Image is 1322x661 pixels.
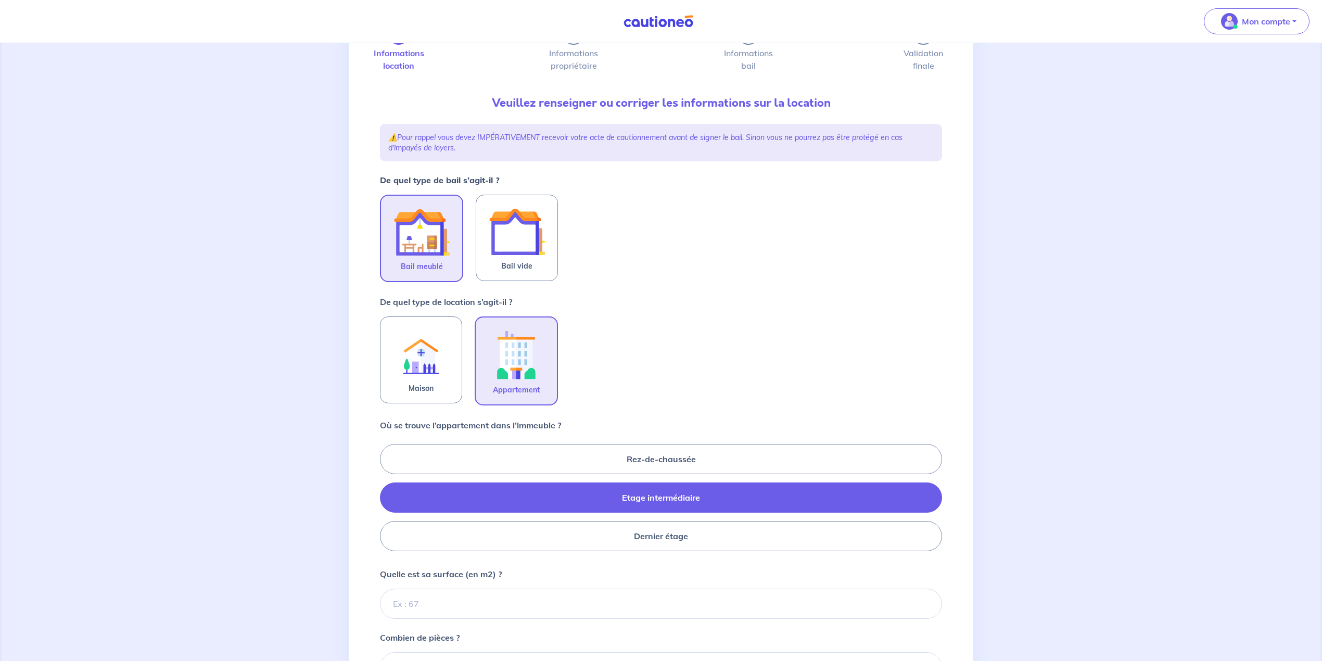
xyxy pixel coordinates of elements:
span: Bail vide [501,260,532,272]
img: illu_furnished_lease.svg [393,204,450,260]
img: illu_rent.svg [393,325,449,382]
img: Cautioneo [619,15,697,28]
span: Maison [409,382,434,395]
p: Quelle est sa surface (en m2) ? [380,568,502,580]
strong: De quel type de bail s’agit-il ? [380,175,500,185]
p: Veuillez renseigner ou corriger les informations sur la location [380,95,942,111]
button: illu_account_valid_menu.svgMon compte [1204,8,1310,34]
img: illu_apartment.svg [488,326,544,384]
p: De quel type de location s’agit-il ? [380,296,512,308]
label: Informations bail [738,49,759,70]
span: Appartement [493,384,540,396]
p: Mon compte [1242,15,1290,28]
label: Rez-de-chaussée [380,444,942,474]
label: Dernier étage [380,521,942,551]
img: illu_empty_lease.svg [489,204,545,260]
input: Ex : 67 [380,589,942,619]
p: Où se trouve l’appartement dans l’immeuble ? [380,419,561,431]
label: Informations location [388,49,409,70]
img: illu_account_valid_menu.svg [1221,13,1238,30]
em: Pour rappel vous devez IMPÉRATIVEMENT recevoir votre acte de cautionnement avant de signer le bai... [388,133,902,152]
span: Bail meublé [401,260,443,273]
p: ⚠️ [388,132,934,153]
label: Informations propriétaire [563,49,584,70]
label: Validation finale [913,49,934,70]
label: Etage intermédiaire [380,482,942,513]
p: Combien de pièces ? [380,631,460,644]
